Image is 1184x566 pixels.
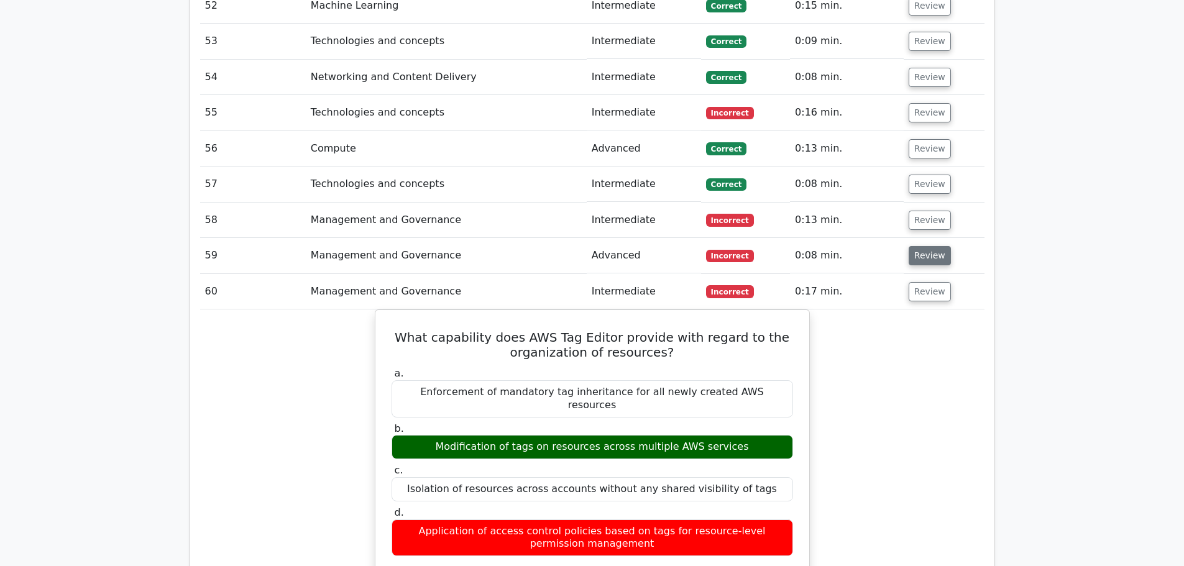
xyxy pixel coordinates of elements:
[909,282,951,301] button: Review
[706,142,746,155] span: Correct
[587,131,701,167] td: Advanced
[706,71,746,83] span: Correct
[395,367,404,379] span: a.
[790,274,904,309] td: 0:17 min.
[306,203,587,238] td: Management and Governance
[200,60,306,95] td: 54
[909,211,951,230] button: Review
[306,95,587,130] td: Technologies and concepts
[392,380,793,418] div: Enforcement of mandatory tag inheritance for all newly created AWS resources
[790,203,904,238] td: 0:13 min.
[706,35,746,48] span: Correct
[306,60,587,95] td: Networking and Content Delivery
[706,250,754,262] span: Incorrect
[200,203,306,238] td: 58
[392,435,793,459] div: Modification of tags on resources across multiple AWS services
[909,246,951,265] button: Review
[909,32,951,51] button: Review
[200,274,306,309] td: 60
[200,95,306,130] td: 55
[587,203,701,238] td: Intermediate
[395,464,403,476] span: c.
[909,68,951,87] button: Review
[706,178,746,191] span: Correct
[587,60,701,95] td: Intermediate
[392,477,793,501] div: Isolation of resources across accounts without any shared visibility of tags
[200,238,306,273] td: 59
[306,238,587,273] td: Management and Governance
[587,24,701,59] td: Intermediate
[395,422,404,434] span: b.
[200,167,306,202] td: 57
[587,274,701,309] td: Intermediate
[587,238,701,273] td: Advanced
[587,167,701,202] td: Intermediate
[706,107,754,119] span: Incorrect
[790,95,904,130] td: 0:16 min.
[790,24,904,59] td: 0:09 min.
[306,274,587,309] td: Management and Governance
[706,285,754,298] span: Incorrect
[909,139,951,158] button: Review
[306,131,587,167] td: Compute
[200,24,306,59] td: 53
[306,167,587,202] td: Technologies and concepts
[706,214,754,226] span: Incorrect
[392,519,793,557] div: Application of access control policies based on tags for resource-level permission management
[790,238,904,273] td: 0:08 min.
[587,95,701,130] td: Intermediate
[395,506,404,518] span: d.
[909,175,951,194] button: Review
[790,131,904,167] td: 0:13 min.
[390,330,794,360] h5: What capability does AWS Tag Editor provide with regard to the organization of resources?
[306,24,587,59] td: Technologies and concepts
[200,131,306,167] td: 56
[909,103,951,122] button: Review
[790,60,904,95] td: 0:08 min.
[790,167,904,202] td: 0:08 min.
